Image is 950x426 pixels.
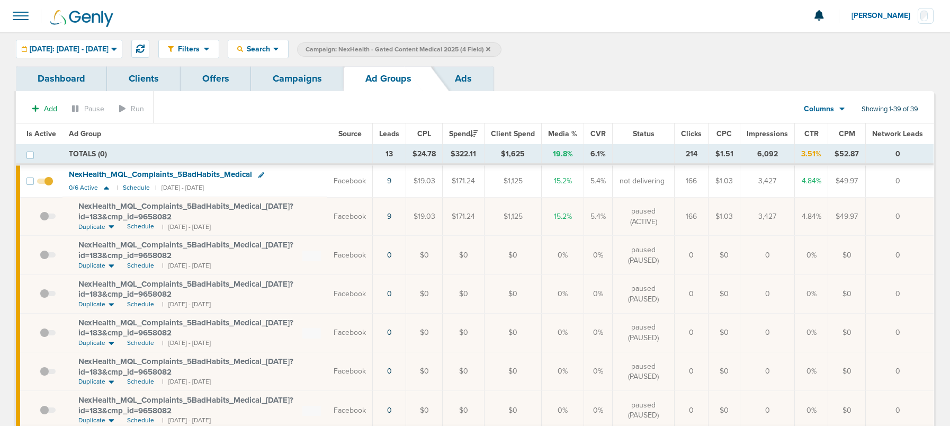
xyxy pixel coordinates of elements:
[542,164,584,197] td: 15.2%
[78,240,293,260] span: NexHealth_ MQL_ Complaints_ 5BadHabits_ Medical_ [DATE]?id=183&cmp_ id=9658082
[584,274,613,313] td: 0%
[866,274,934,313] td: 0
[542,274,584,313] td: 0%
[406,274,443,313] td: $0
[406,313,443,352] td: $0
[740,313,795,352] td: 0
[443,313,485,352] td: $0
[620,176,665,187] span: not delivering
[406,145,443,165] td: $24.78
[872,129,923,138] span: Network Leads
[866,145,934,165] td: 0
[740,164,795,197] td: 3,427
[327,313,373,352] td: Facebook
[78,261,105,270] span: Duplicate
[406,164,443,197] td: $19.03
[16,66,107,91] a: Dashboard
[795,164,828,197] td: 4.84%
[613,274,675,313] td: paused (PAUSED)
[485,352,542,391] td: $0
[123,184,150,192] small: Schedule
[127,222,154,231] span: Schedule
[78,416,105,425] span: Duplicate
[69,184,98,192] span: 0/6 Active
[584,313,613,352] td: 0%
[804,104,834,114] span: Columns
[443,145,485,165] td: $322.11
[852,12,918,20] span: [PERSON_NAME]
[709,274,740,313] td: $0
[387,289,392,298] a: 0
[78,395,293,415] span: NexHealth_ MQL_ Complaints_ 5BadHabits_ Medical_ [DATE]?id=183&cmp_ id=9658082
[613,236,675,274] td: paused (PAUSED)
[327,197,373,236] td: Facebook
[78,300,105,309] span: Duplicate
[839,129,855,138] span: CPM
[828,352,866,391] td: $0
[542,236,584,274] td: 0%
[675,274,709,313] td: 0
[542,197,584,236] td: 15.2%
[709,352,740,391] td: $0
[127,377,154,386] span: Schedule
[542,352,584,391] td: 0%
[127,261,154,270] span: Schedule
[69,170,252,179] span: NexHealth_ MQL_ Complaints_ 5BadHabits_ Medical
[613,352,675,391] td: paused (PAUSED)
[306,45,490,54] span: Campaign: NexHealth - Gated Content Medical 2025 (4 Field)
[387,328,392,337] a: 0
[69,129,101,138] span: Ad Group
[443,236,485,274] td: $0
[443,352,485,391] td: $0
[590,129,606,138] span: CVR
[387,367,392,376] a: 0
[795,274,828,313] td: 0%
[62,145,373,165] td: TOTALS (0)
[795,313,828,352] td: 0%
[485,164,542,197] td: $1,125
[675,197,709,236] td: 166
[78,201,293,221] span: NexHealth_ MQL_ Complaints_ 5BadHabits_ Medical_ [DATE]?id=183&cmp_ id=9658082
[716,129,732,138] span: CPC
[78,318,293,338] span: NexHealth_ MQL_ Complaints_ 5BadHabits_ Medical_ [DATE]?id=183&cmp_ id=9658082
[327,164,373,197] td: Facebook
[449,129,478,138] span: Spend
[675,145,709,165] td: 214
[584,145,613,165] td: 6.1%
[584,164,613,197] td: 5.4%
[828,274,866,313] td: $0
[30,46,109,53] span: [DATE]: [DATE] - [DATE]
[243,45,273,54] span: Search
[740,197,795,236] td: 3,427
[44,104,57,113] span: Add
[251,66,344,91] a: Campaigns
[181,66,251,91] a: Offers
[406,236,443,274] td: $0
[491,129,535,138] span: Client Spend
[584,197,613,236] td: 5.4%
[127,416,154,425] span: Schedule
[633,129,655,138] span: Status
[866,197,934,236] td: 0
[542,145,584,165] td: 19.8%
[387,406,392,415] a: 0
[387,251,392,260] a: 0
[613,313,675,352] td: paused (PAUSED)
[795,236,828,274] td: 0%
[828,313,866,352] td: $0
[387,212,391,221] a: 9
[709,145,740,165] td: $1.51
[443,164,485,197] td: $171.24
[78,223,105,232] span: Duplicate
[162,416,211,425] small: | [DATE] - [DATE]
[78,279,293,299] span: NexHealth_ MQL_ Complaints_ 5BadHabits_ Medical_ [DATE]?id=183&cmp_ id=9658082
[127,339,154,348] span: Schedule
[740,274,795,313] td: 0
[681,129,702,138] span: Clicks
[406,197,443,236] td: $19.03
[795,145,828,165] td: 3.51%
[709,197,740,236] td: $1.03
[344,66,433,91] a: Ad Groups
[485,145,542,165] td: $1,625
[542,313,584,352] td: 0%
